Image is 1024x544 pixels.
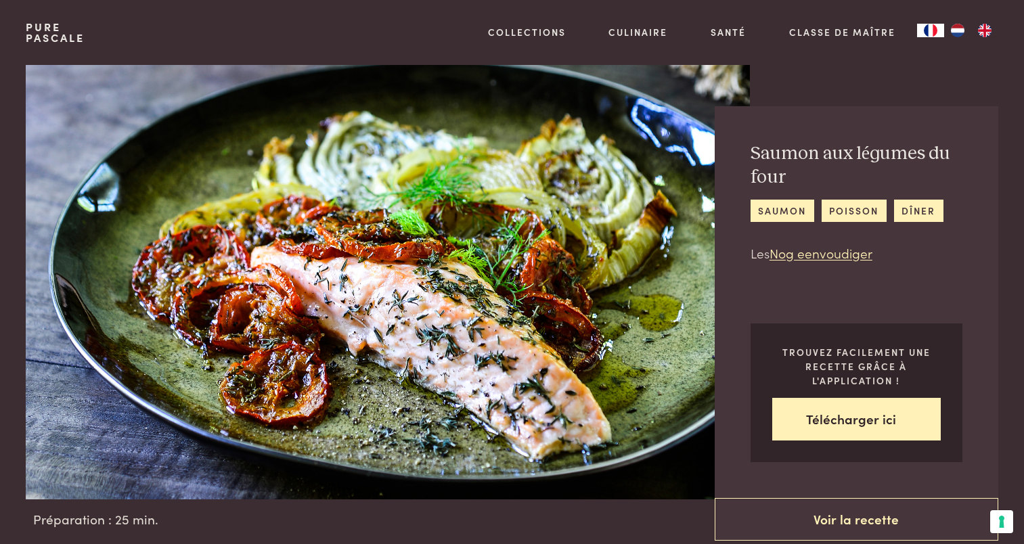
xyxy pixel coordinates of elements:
[789,25,895,39] a: Classe de maître
[917,24,998,37] aside: Language selected: Français
[772,345,941,387] p: Trouvez facilement une recette grâce à l'application !
[990,510,1013,533] button: Vos préférences en matière de consentement pour les technologies de suivi
[26,22,85,43] a: PurePascale
[711,25,746,39] a: Santé
[894,200,943,222] a: dîner
[971,24,998,37] a: EN
[488,25,566,39] a: Collections
[26,65,749,499] img: Saumon aux légumes du four
[917,24,944,37] div: Language
[944,24,998,37] ul: Language list
[715,498,998,541] a: Voir la recette
[917,24,944,37] a: FR
[751,244,962,263] p: Les
[770,244,872,262] a: Nog eenvoudiger
[944,24,971,37] a: NL
[608,25,667,39] a: Culinaire
[33,509,158,529] span: Préparation : 25 min.
[772,398,941,440] a: Télécharger ici
[822,200,887,222] a: poisson
[751,200,814,222] a: saumon
[751,142,962,189] h2: Saumon aux légumes du four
